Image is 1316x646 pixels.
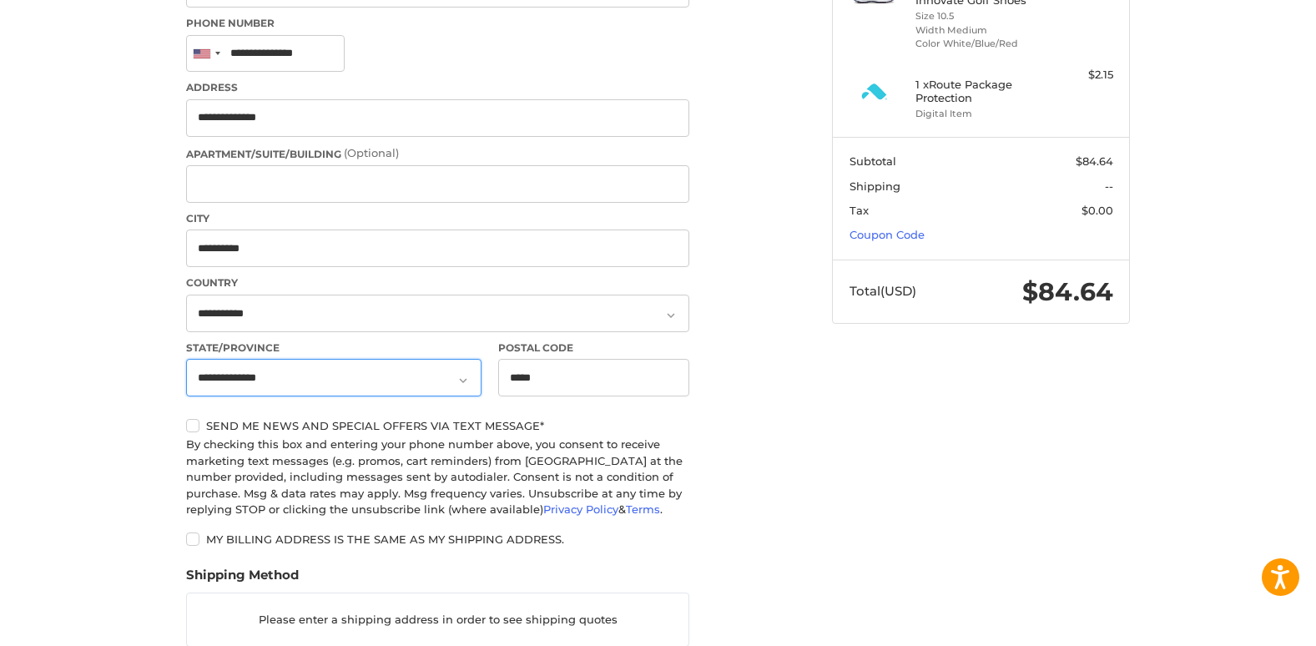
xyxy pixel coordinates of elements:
[626,502,660,516] a: Terms
[186,532,689,546] label: My billing address is the same as my shipping address.
[186,566,299,593] legend: Shipping Method
[186,16,689,31] label: Phone Number
[186,211,689,226] label: City
[850,179,900,193] span: Shipping
[187,36,225,72] div: United States: +1
[186,419,689,432] label: Send me news and special offers via text message*
[186,275,689,290] label: Country
[1076,154,1113,168] span: $84.64
[1105,179,1113,193] span: --
[186,437,689,518] div: By checking this box and entering your phone number above, you consent to receive marketing text ...
[186,80,689,95] label: Address
[850,204,869,217] span: Tax
[187,603,688,636] p: Please enter a shipping address in order to see shipping quotes
[543,502,618,516] a: Privacy Policy
[1082,204,1113,217] span: $0.00
[1022,276,1113,307] span: $84.64
[915,37,1043,51] li: Color White/Blue/Red
[915,107,1043,121] li: Digital Item
[915,78,1043,105] h4: 1 x Route Package Protection
[850,283,916,299] span: Total (USD)
[186,145,689,162] label: Apartment/Suite/Building
[344,146,399,159] small: (Optional)
[186,341,482,356] label: State/Province
[850,154,896,168] span: Subtotal
[1047,67,1113,83] div: $2.15
[915,23,1043,38] li: Width Medium
[498,341,690,356] label: Postal Code
[850,228,925,241] a: Coupon Code
[915,9,1043,23] li: Size 10.5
